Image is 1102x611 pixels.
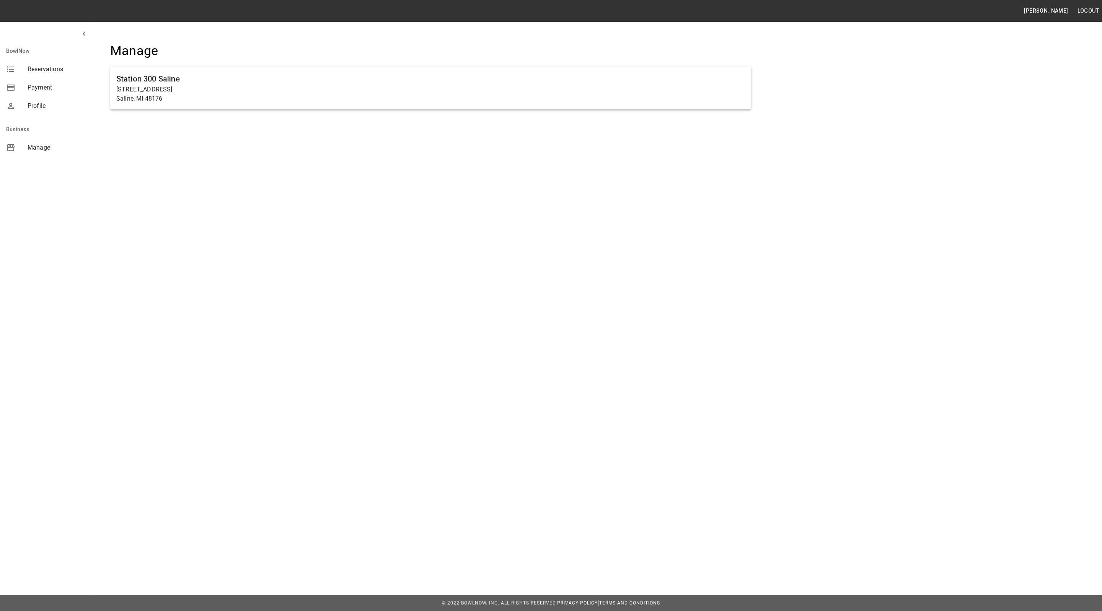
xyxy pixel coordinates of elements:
[110,43,751,59] h4: Manage
[4,7,46,15] img: logo
[116,73,745,85] h6: Station 300 Saline
[28,143,86,152] span: Manage
[28,83,86,92] span: Payment
[599,600,660,606] a: Terms and Conditions
[1021,4,1071,18] button: [PERSON_NAME]
[28,65,86,74] span: Reservations
[28,101,86,111] span: Profile
[116,85,745,94] p: [STREET_ADDRESS]
[557,600,598,606] a: Privacy Policy
[442,600,557,606] span: © 2022 BowlNow, Inc. All Rights Reserved.
[1074,4,1102,18] button: Logout
[116,94,745,103] p: Saline, MI 48176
